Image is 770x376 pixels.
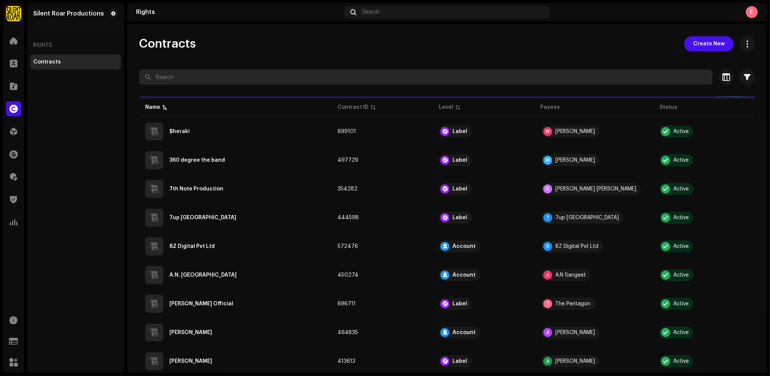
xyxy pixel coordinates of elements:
[673,158,689,163] div: Active
[169,272,237,278] div: A.N. Sangeet
[452,330,476,335] div: Account
[439,154,528,166] span: Label
[746,6,758,18] div: F
[452,215,467,220] div: Label
[439,104,453,111] div: Level
[673,301,689,306] div: Active
[452,158,467,163] div: Label
[6,6,21,21] img: fcfd72e7-8859-4002-b0df-9a7058150634
[169,129,190,134] div: $heraki
[555,301,590,306] div: The Pentagon
[30,54,121,70] re-m-nav-item: Contracts
[139,36,196,51] span: Contracts
[30,36,121,54] re-a-nav-header: Rights
[439,125,528,138] span: Label
[555,330,595,335] div: [PERSON_NAME]
[338,129,356,134] span: 699101
[452,272,476,278] div: Account
[543,156,552,165] div: M
[439,269,528,281] span: Account
[673,330,689,335] div: Active
[543,299,552,308] div: T
[169,158,225,163] div: 360 degree the band
[555,129,595,134] div: [PERSON_NAME]
[169,301,233,306] div: Aamir Sindhi Official
[169,215,236,220] div: 7up Pakistan
[169,244,215,249] div: 8Z Digital Pvt Ltd
[338,301,356,306] span: 696711
[452,129,467,134] div: Label
[684,36,734,51] button: Create New
[338,330,358,335] span: 464835
[169,330,212,335] div: Aarohan Malla
[169,186,223,192] div: 7th Note Production
[136,9,341,15] div: Rights
[543,127,552,136] div: W
[693,36,725,51] span: Create New
[338,186,358,192] span: 354282
[543,271,552,280] div: A
[673,129,689,134] div: Active
[555,359,595,364] div: [PERSON_NAME]
[439,298,528,310] span: Label
[439,355,528,367] span: Label
[543,242,552,251] div: 8
[673,272,689,278] div: Active
[543,357,552,366] div: A
[673,215,689,220] div: Active
[555,158,595,163] div: [PERSON_NAME]
[543,184,552,193] div: S
[452,359,467,364] div: Label
[452,186,467,192] div: Label
[169,359,212,364] div: Aash Rohan
[338,104,369,111] div: Contract ID
[33,59,61,65] div: Contracts
[543,328,552,337] div: A
[555,215,619,220] div: 7up [GEOGRAPHIC_DATA]
[439,326,528,339] span: Account
[338,244,358,249] span: 572476
[439,183,528,195] span: Label
[362,9,380,15] span: Search
[145,104,160,111] div: Name
[555,244,598,249] div: 8Z Digital Pvt Ltd
[452,244,476,249] div: Account
[543,213,552,222] div: 7
[338,359,355,364] span: 413613
[555,186,636,192] div: [PERSON_NAME] [PERSON_NAME]
[33,11,104,17] div: Silent Roar Productions
[139,70,713,85] input: Search
[439,212,528,224] span: Label
[555,272,586,278] div: A.N Sangeet
[673,244,689,249] div: Active
[673,359,689,364] div: Active
[439,240,528,252] span: Account
[673,186,689,192] div: Active
[338,158,358,163] span: 497729
[338,215,359,220] span: 444598
[338,272,358,278] span: 450274
[452,301,467,306] div: Label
